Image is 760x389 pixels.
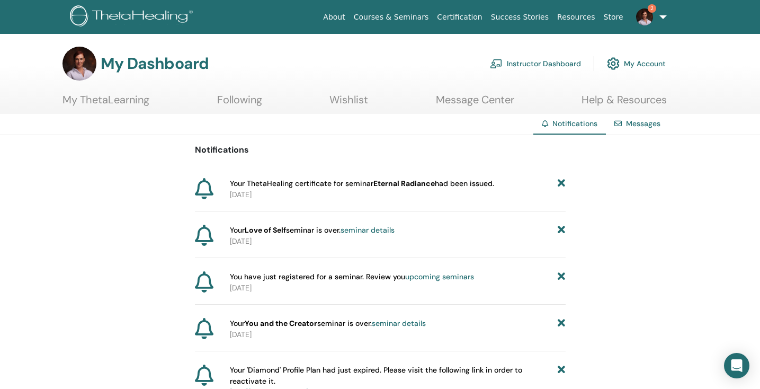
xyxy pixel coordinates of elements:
a: Success Stories [487,7,553,27]
span: Notifications [552,119,597,128]
img: default.jpg [62,47,96,81]
a: My Account [607,52,666,75]
a: Store [600,7,628,27]
h3: My Dashboard [101,54,209,73]
a: upcoming seminars [405,272,474,281]
a: Message Center [436,93,514,114]
a: Certification [433,7,486,27]
a: My ThetaLearning [62,93,149,114]
a: Courses & Seminars [350,7,433,27]
p: [DATE] [230,236,566,247]
img: default.jpg [636,8,653,25]
a: seminar details [372,319,426,328]
a: About [319,7,349,27]
a: seminar details [341,225,395,235]
a: Instructor Dashboard [490,52,581,75]
img: cog.svg [607,55,620,73]
a: Wishlist [329,93,368,114]
p: [DATE] [230,282,566,294]
a: Messages [626,119,660,128]
p: Notifications [195,144,566,156]
span: Your seminar is over. [230,318,426,329]
a: Help & Resources [582,93,667,114]
p: [DATE] [230,189,566,200]
img: logo.png [70,5,196,29]
strong: Love of Self [245,225,286,235]
a: Resources [553,7,600,27]
b: Eternal Radiance [373,179,435,188]
span: Your ThetaHealing certificate for seminar had been issued. [230,178,494,189]
div: Open Intercom Messenger [724,353,749,378]
a: Following [217,93,262,114]
span: Your seminar is over. [230,225,395,236]
span: You have just registered for a seminar. Review you [230,271,474,282]
img: chalkboard-teacher.svg [490,59,503,68]
p: [DATE] [230,329,566,340]
span: 2 [648,4,656,13]
strong: You and the Creator [245,319,317,328]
